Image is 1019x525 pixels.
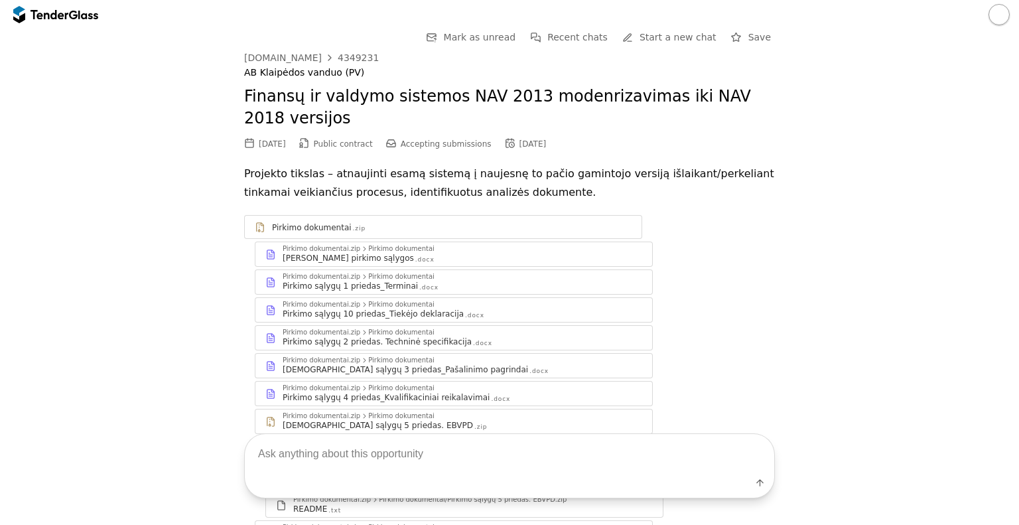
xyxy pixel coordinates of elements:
div: .docx [415,256,435,264]
span: Public contract [314,139,373,149]
div: [PERSON_NAME] pirkimo sąlygos [283,253,414,263]
div: .docx [529,367,549,376]
a: Pirkimo dokumentai.zipPirkimo dokumentaiPirkimo sąlygų 1 priedas_Terminai.docx [255,269,653,295]
div: [DEMOGRAPHIC_DATA] sąlygų 3 priedas_Pašalinimo pagrindai [283,364,528,375]
div: Pirkimo sąlygų 1 priedas_Terminai [283,281,418,291]
h2: Finansų ir valdymo sistemos NAV 2013 modenrizavimas iki NAV 2018 versijos [244,86,775,130]
span: Accepting submissions [401,139,492,149]
div: Pirkimo dokumentai.zip [283,385,360,392]
span: Recent chats [547,32,608,42]
a: Pirkimo dokumentai.zipPirkimo dokumentai[PERSON_NAME] pirkimo sąlygos.docx [255,242,653,267]
div: Pirkimo sąlygų 10 priedas_Tiekėjo deklaracija [283,309,464,319]
button: Recent chats [526,29,612,46]
div: Pirkimo dokumentai [368,273,435,280]
div: Pirkimo dokumentai [368,385,435,392]
div: Pirkimo dokumentai [368,329,435,336]
div: 4349231 [338,53,379,62]
a: Start a new chat [618,29,720,46]
div: Pirkimo dokumentai [368,301,435,308]
a: Pirkimo dokumentai.zipPirkimo dokumentai[DEMOGRAPHIC_DATA] sąlygų 3 priedas_Pašalinimo pagrindai.... [255,353,653,378]
div: .docx [473,339,492,348]
a: Pirkimo dokumentai.zipPirkimo dokumentaiPirkimo sąlygų 10 priedas_Tiekėjo deklaracija.docx [255,297,653,323]
div: Pirkimo dokumentai.zip [283,246,360,252]
div: [DATE] [519,139,547,149]
div: .zip [353,224,366,233]
div: .docx [419,283,439,292]
div: [DATE] [259,139,286,149]
button: Mark as unread [423,29,520,46]
div: Pirkimo dokumentai [368,357,435,364]
div: Pirkimo dokumentai.zip [283,357,360,364]
div: Pirkimo sąlygų 2 priedas. Techninė specifikacija [283,337,472,347]
div: Pirkimo dokumentai [272,222,352,233]
div: AB Klaipėdos vanduo (PV) [244,67,775,78]
a: Pirkimo dokumentai.zip [244,215,642,239]
div: Pirkimo dokumentai.zip [283,301,360,308]
div: [DOMAIN_NAME] [244,53,322,62]
div: Pirkimo dokumentai [368,246,435,252]
button: Save [727,29,775,46]
a: [DOMAIN_NAME]4349231 [244,52,379,63]
a: Pirkimo dokumentai.zipPirkimo dokumentaiPirkimo sąlygų 2 priedas. Techninė specifikacija.docx [255,325,653,350]
div: .docx [465,311,484,320]
div: Pirkimo dokumentai.zip [283,329,360,336]
div: Pirkimo dokumentai.zip [283,273,360,280]
p: Projekto tikslas – atnaujinti esamą sistemą į naujesnę to pačio gamintojo versiją išlaikant/perke... [244,165,775,202]
div: .docx [491,395,510,404]
span: Save [748,32,771,42]
div: Pirkimo sąlygų 4 priedas_Kvalifikaciniai reikalavimai [283,392,490,403]
a: Pirkimo dokumentai.zipPirkimo dokumentaiPirkimo sąlygų 4 priedas_Kvalifikaciniai reikalavimai.docx [255,381,653,406]
span: Start a new chat [640,32,716,42]
span: Mark as unread [444,32,516,42]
